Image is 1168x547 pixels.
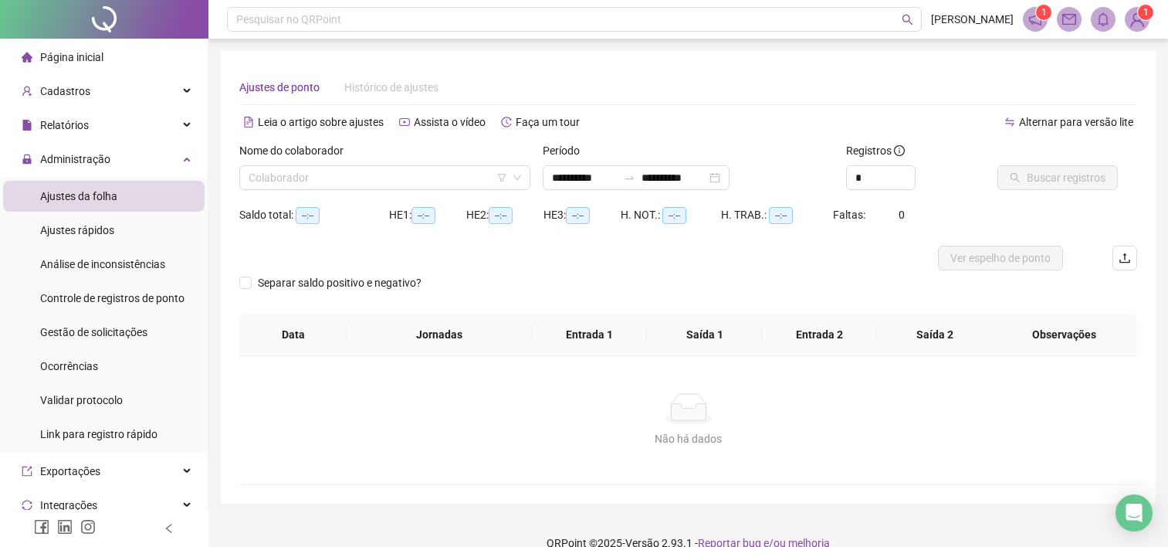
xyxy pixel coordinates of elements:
[40,326,147,338] span: Gestão de solicitações
[40,360,98,372] span: Ocorrências
[1143,7,1149,18] span: 1
[662,207,686,224] span: --:--
[513,173,522,182] span: down
[40,292,185,304] span: Controle de registros de ponto
[877,314,992,356] th: Saída 2
[22,86,32,97] span: user-add
[466,206,543,224] div: HE 2:
[647,314,762,356] th: Saída 1
[22,466,32,477] span: export
[40,499,97,511] span: Integrações
[40,85,90,97] span: Cadastros
[40,153,110,165] span: Administração
[40,51,103,63] span: Página inicial
[347,314,532,356] th: Jornadas
[899,209,905,221] span: 0
[239,142,354,159] label: Nome do colaborador
[80,519,96,535] span: instagram
[40,224,114,236] span: Ajustes rápidos
[769,207,793,224] span: --:--
[399,117,410,127] span: youtube
[1062,12,1076,26] span: mail
[40,258,165,270] span: Análise de inconsistências
[846,142,905,159] span: Registros
[497,173,506,182] span: filter
[411,207,435,224] span: --:--
[258,116,384,128] span: Leia o artigo sobre ajustes
[997,165,1118,190] button: Buscar registros
[833,209,868,221] span: Faltas:
[894,145,905,156] span: info-circle
[931,11,1014,28] span: [PERSON_NAME]
[40,428,157,440] span: Link para registro rápido
[57,519,73,535] span: linkedin
[566,207,590,224] span: --:--
[1126,8,1149,31] img: 86345
[252,274,428,291] span: Separar saldo positivo e negativo?
[389,206,466,224] div: HE 1:
[22,52,32,63] span: home
[1138,5,1153,20] sup: Atualize o seu contato no menu Meus Dados
[239,81,320,93] span: Ajustes de ponto
[938,246,1063,270] button: Ver espelho de ponto
[1004,117,1015,127] span: swap
[991,314,1137,356] th: Observações
[501,117,512,127] span: history
[243,117,254,127] span: file-text
[414,116,486,128] span: Assista o vídeo
[344,81,438,93] span: Histórico de ajustes
[543,142,590,159] label: Período
[543,206,621,224] div: HE 3:
[1028,12,1042,26] span: notification
[40,394,123,406] span: Validar protocolo
[40,465,100,477] span: Exportações
[902,14,913,25] span: search
[258,430,1119,447] div: Não há dados
[1019,116,1133,128] span: Alternar para versão lite
[22,154,32,165] span: lock
[1119,252,1131,264] span: upload
[1041,7,1047,18] span: 1
[1004,326,1125,343] span: Observações
[516,116,580,128] span: Faça um tour
[239,206,389,224] div: Saldo total:
[239,314,347,356] th: Data
[532,314,647,356] th: Entrada 1
[1036,5,1051,20] sup: 1
[489,207,513,224] span: --:--
[296,207,320,224] span: --:--
[621,206,721,224] div: H. NOT.:
[40,190,117,202] span: Ajustes da folha
[34,519,49,535] span: facebook
[22,120,32,131] span: file
[721,206,833,224] div: H. TRAB.:
[22,500,32,511] span: sync
[1096,12,1110,26] span: bell
[623,172,635,184] span: swap-right
[623,172,635,184] span: to
[1116,494,1153,532] div: Open Intercom Messenger
[40,119,89,131] span: Relatórios
[164,523,174,534] span: left
[762,314,877,356] th: Entrada 2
